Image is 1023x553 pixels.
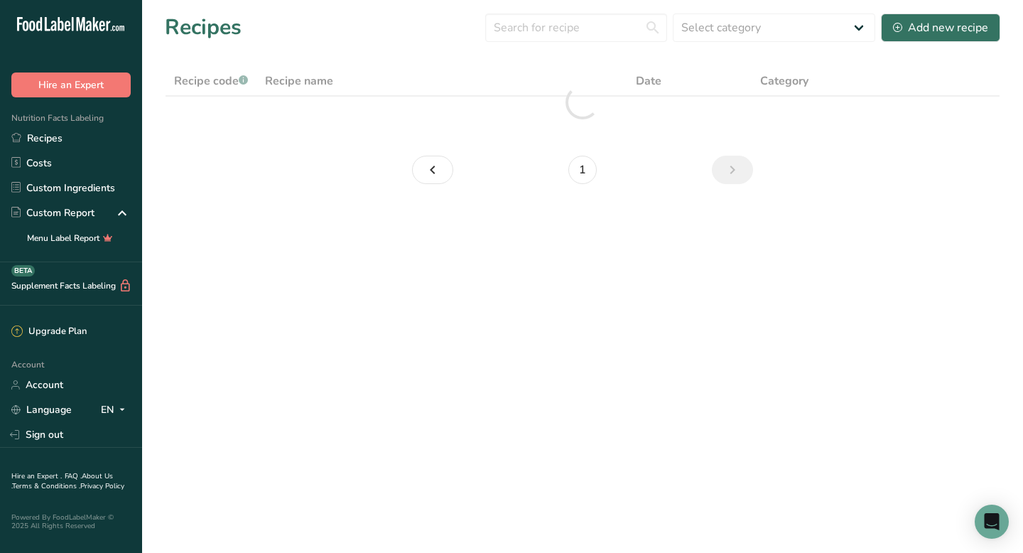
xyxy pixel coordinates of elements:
[11,205,94,220] div: Custom Report
[165,11,242,43] h1: Recipes
[412,156,453,184] a: Previous page
[65,471,82,481] a: FAQ .
[11,471,62,481] a: Hire an Expert .
[11,513,131,530] div: Powered By FoodLabelMaker © 2025 All Rights Reserved
[11,265,35,276] div: BETA
[12,481,80,491] a: Terms & Conditions .
[568,156,597,184] a: Page 1.
[712,156,753,184] a: Next page
[975,505,1009,539] div: Open Intercom Messenger
[11,471,113,491] a: About Us .
[893,19,988,36] div: Add new recipe
[80,481,124,491] a: Privacy Policy
[11,397,72,422] a: Language
[11,325,87,339] div: Upgrade Plan
[101,402,131,419] div: EN
[485,14,667,42] input: Search for recipe
[11,73,131,97] button: Hire an Expert
[881,14,1000,42] button: Add new recipe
